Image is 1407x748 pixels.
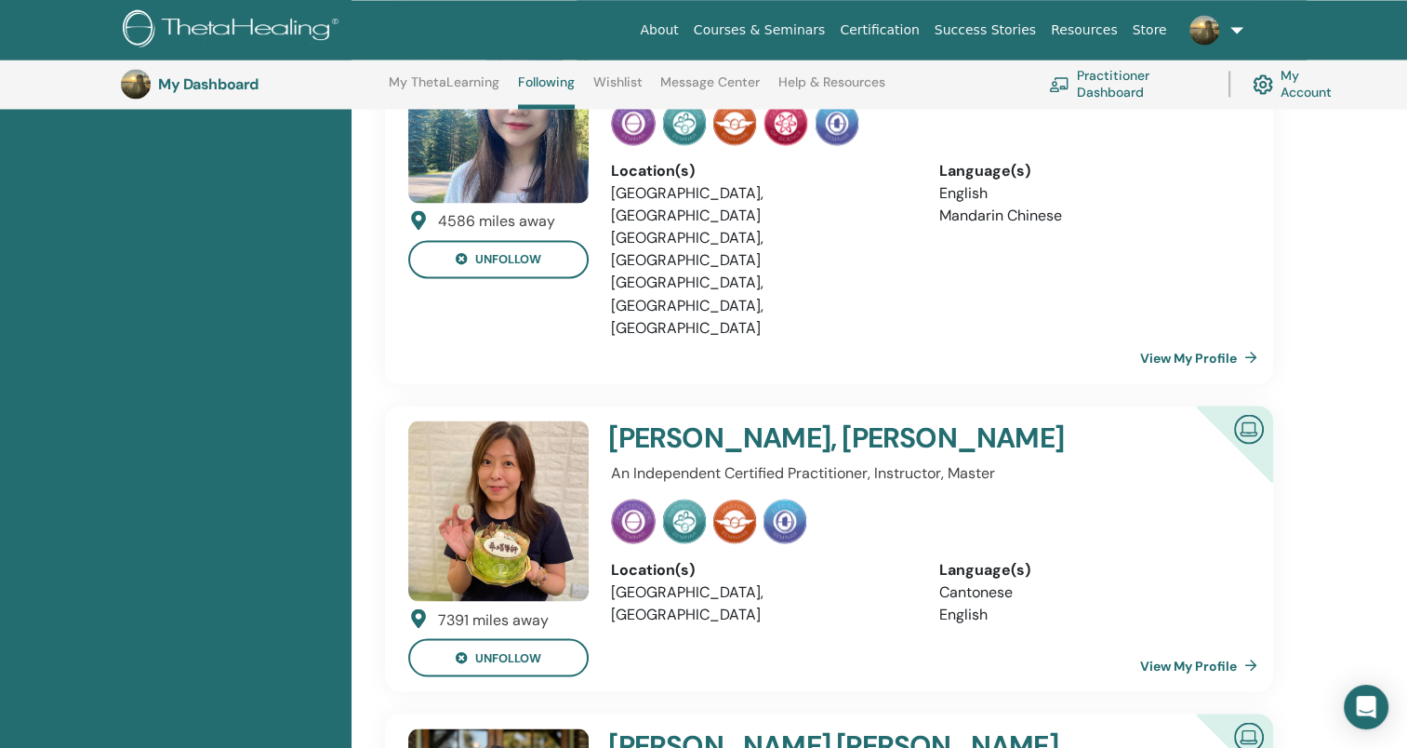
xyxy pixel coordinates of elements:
[593,74,643,104] a: Wishlist
[408,240,589,278] button: unfollow
[939,603,1239,625] li: English
[1125,13,1175,47] a: Store
[408,421,589,601] img: default.jpg
[158,75,344,93] h3: My Dashboard
[1049,63,1206,104] a: Practitioner Dashboard
[660,74,760,104] a: Message Center
[611,558,910,581] div: Location(s)
[408,22,589,203] img: default.jpg
[939,205,1239,227] li: Mandarin Chinese
[611,581,910,625] li: [GEOGRAPHIC_DATA], [GEOGRAPHIC_DATA]
[438,608,549,631] div: 7391 miles away
[408,638,589,676] button: unfollow
[1043,13,1125,47] a: Resources
[389,74,499,104] a: My ThetaLearning
[611,461,1239,484] p: An Independent Certified Practitioner, Instructor, Master
[611,182,910,227] li: [GEOGRAPHIC_DATA], [GEOGRAPHIC_DATA]
[686,13,833,47] a: Courses & Seminars
[611,227,910,272] li: [GEOGRAPHIC_DATA], [GEOGRAPHIC_DATA]
[939,581,1239,603] li: Cantonese
[1253,63,1347,104] a: My Account
[438,210,555,233] div: 4586 miles away
[123,9,345,51] img: logo.png
[1253,70,1273,99] img: cog.svg
[927,13,1043,47] a: Success Stories
[939,558,1239,581] div: Language(s)
[1344,685,1388,729] div: Open Intercom Messenger
[1227,407,1271,448] img: Certified Online Instructor
[939,160,1239,182] div: Language(s)
[1140,647,1265,684] a: View My Profile
[518,74,575,109] a: Following
[121,69,151,99] img: default.jpg
[632,13,685,47] a: About
[1189,15,1219,45] img: default.jpg
[1140,339,1265,376] a: View My Profile
[939,182,1239,205] li: English
[1166,406,1273,513] div: Certified Online Instructor
[778,74,885,104] a: Help & Resources
[611,160,910,182] div: Location(s)
[832,13,926,47] a: Certification
[1049,76,1069,91] img: chalkboard-teacher.svg
[608,421,1132,454] h4: [PERSON_NAME], [PERSON_NAME]
[611,272,910,339] li: [GEOGRAPHIC_DATA], [GEOGRAPHIC_DATA], [GEOGRAPHIC_DATA]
